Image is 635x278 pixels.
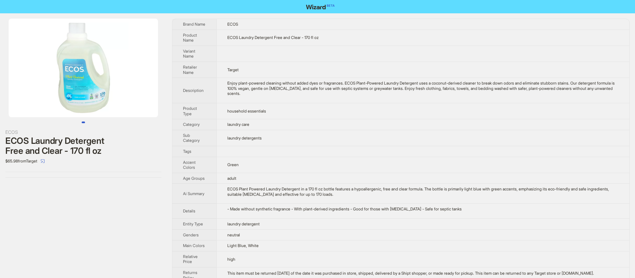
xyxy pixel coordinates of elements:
[183,232,199,237] span: Genders
[227,271,619,276] div: This item must be returned within 90 days of the date it was purchased in store, shipped, deliver...
[183,49,195,59] span: Variant Name
[183,149,191,154] span: Tags
[227,81,619,96] div: Enjoy plant-powered cleaning without added dyes or fragrances. ECOS Plant-Powered Laundry Deterge...
[227,22,238,27] span: ECOS
[5,136,161,156] div: ECOS Laundry Detergent Free and Clear - 170 fl oz
[183,176,205,181] span: Age Groups
[5,129,161,136] div: ECOS
[183,160,196,170] span: Accent Colors
[5,156,161,166] div: $65.98 from Target
[183,33,197,43] span: Product Name
[227,176,236,181] span: adult
[227,67,239,72] span: Target
[183,221,203,226] span: Entity Type
[227,206,619,212] div: - Made without synthetic fragrance - With plant-derived ingredients - Good for those with sensiti...
[183,133,200,143] span: Sub Category
[183,243,205,248] span: Main Colors
[227,186,619,197] div: ECOS Plant Powered Laundry Detergent in a 170 fl oz bottle features a hypoallergenic, free and cl...
[227,109,266,114] span: household essentials
[227,162,239,167] span: Green
[227,35,319,40] span: ECOS Laundry Detergent Free and Clear - 170 fl oz
[227,221,260,226] span: laundry detergent
[227,136,262,140] span: laundry detergents
[227,243,259,248] span: Light Blue, White
[41,159,45,163] span: select
[227,232,240,237] span: neutral
[183,65,197,75] span: Retailer Name
[183,122,200,127] span: Category
[9,19,158,117] img: ECOS Laundry Detergent Free and Clear - 170 fl oz image 1
[183,22,205,27] span: Brand Name
[183,208,195,213] span: Details
[227,122,249,127] span: laundry care
[183,254,198,264] span: Relative Price
[227,257,235,262] span: high
[183,191,204,196] span: Ai Summary
[183,106,197,116] span: Product Type
[183,88,204,93] span: Description
[82,122,85,123] button: Go to slide 1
